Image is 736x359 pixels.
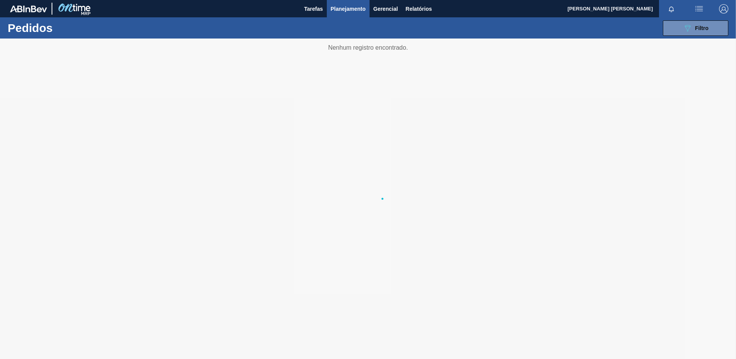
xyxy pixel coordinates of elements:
span: Planejamento [331,4,366,13]
span: Gerencial [373,4,398,13]
button: Filtro [663,20,728,36]
h1: Pedidos [8,23,123,32]
span: Relatórios [406,4,432,13]
span: Tarefas [304,4,323,13]
img: Logout [719,4,728,13]
span: Filtro [695,25,709,31]
img: userActions [694,4,704,13]
button: Notificações [659,3,684,14]
img: TNhmsLtSVTkK8tSr43FrP2fwEKptu5GPRR3wAAAABJRU5ErkJggg== [10,5,47,12]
